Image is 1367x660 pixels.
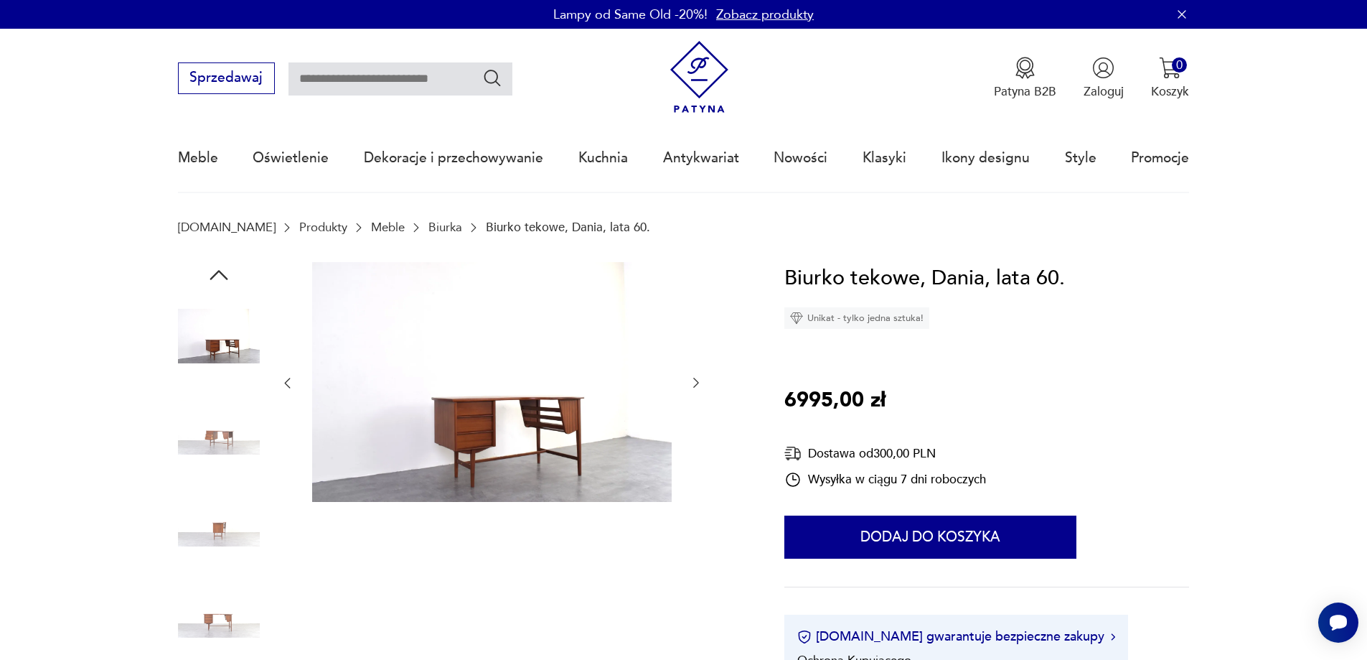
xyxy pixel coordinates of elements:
[784,262,1065,295] h1: Biurko tekowe, Dania, lata 60.
[553,6,708,24] p: Lampy od Same Old -20%!
[994,57,1056,100] a: Ikona medaluPatyna B2B
[797,630,812,644] img: Ikona certyfikatu
[364,125,543,191] a: Dekoracje i przechowywanie
[663,41,736,113] img: Patyna - sklep z meblami i dekoracjami vintage
[1014,57,1036,79] img: Ikona medalu
[178,220,276,234] a: [DOMAIN_NAME]
[784,445,802,463] img: Ikona dostawy
[863,125,906,191] a: Klasyki
[994,57,1056,100] button: Patyna B2B
[774,125,827,191] a: Nowości
[784,307,929,329] div: Unikat - tylko jedna sztuka!
[253,125,329,191] a: Oświetlenie
[428,220,462,234] a: Biurka
[371,220,405,234] a: Meble
[178,295,260,377] img: Zdjęcie produktu Biurko tekowe, Dania, lata 60.
[797,628,1115,646] button: [DOMAIN_NAME] gwarantuje bezpieczne zakupy
[178,73,275,85] a: Sprzedawaj
[1092,57,1114,79] img: Ikonka użytkownika
[784,516,1076,559] button: Dodaj do koszyka
[716,6,814,24] a: Zobacz produkty
[663,125,739,191] a: Antykwariat
[178,478,260,560] img: Zdjęcie produktu Biurko tekowe, Dania, lata 60.
[784,471,986,488] div: Wysyłka w ciągu 7 dni roboczych
[312,262,672,502] img: Zdjęcie produktu Biurko tekowe, Dania, lata 60.
[1084,83,1124,100] p: Zaloguj
[1151,83,1189,100] p: Koszyk
[178,125,218,191] a: Meble
[1111,633,1115,641] img: Ikona strzałki w prawo
[1084,57,1124,100] button: Zaloguj
[578,125,628,191] a: Kuchnia
[482,68,503,88] button: Szukaj
[784,384,886,417] p: 6995,00 zł
[1151,57,1189,100] button: 0Koszyk
[790,312,803,325] img: Ikona diamentu
[299,220,347,234] a: Produkty
[1065,125,1096,191] a: Style
[1318,603,1358,643] iframe: Smartsupp widget button
[1159,57,1181,79] img: Ikona koszyka
[941,125,1030,191] a: Ikony designu
[178,62,275,94] button: Sprzedawaj
[784,445,986,463] div: Dostawa od 300,00 PLN
[1172,57,1187,73] div: 0
[178,570,260,651] img: Zdjęcie produktu Biurko tekowe, Dania, lata 60.
[994,83,1056,100] p: Patyna B2B
[486,220,650,234] p: Biurko tekowe, Dania, lata 60.
[178,386,260,468] img: Zdjęcie produktu Biurko tekowe, Dania, lata 60.
[1131,125,1189,191] a: Promocje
